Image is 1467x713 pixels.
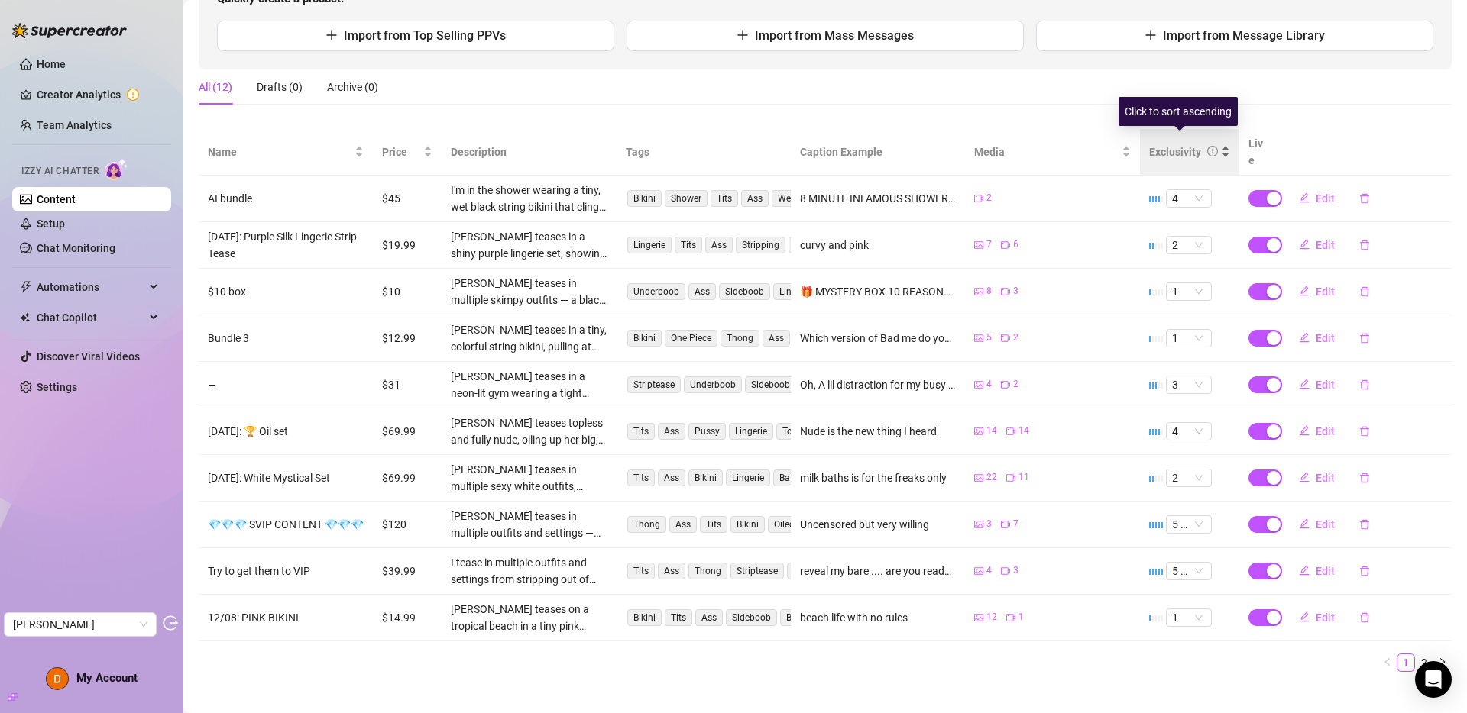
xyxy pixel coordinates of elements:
span: Lingerie [729,423,773,440]
button: Import from Message Library [1036,21,1433,51]
span: Edit [1316,379,1335,391]
span: 2 [1013,377,1018,392]
span: Thong [688,563,727,579]
span: delete [1359,473,1370,483]
span: Ass [658,563,685,579]
span: video-camera [1001,334,1010,343]
a: Chat Monitoring [37,242,115,254]
span: 6 [1013,237,1018,252]
span: 3 [1013,563,1018,578]
span: Media [974,144,1118,160]
td: AI bundle [199,176,373,222]
button: left [1378,653,1397,672]
span: delete [1359,193,1370,204]
span: Bikini [688,469,723,486]
td: — [199,362,373,408]
span: logout [163,615,178,631]
span: Ass [669,516,697,533]
span: Edit [1316,239,1335,251]
span: picture [974,287,983,296]
span: info-circle [1207,146,1218,156]
span: Bikini [627,609,662,626]
div: Open Intercom Messenger [1415,661,1452,698]
span: 8 [986,284,992,298]
span: Name [208,144,351,160]
span: video-camera [1001,380,1010,389]
span: left [1383,657,1392,666]
div: Drafts (0) [257,79,303,95]
span: picture [974,380,983,389]
span: 14 [986,424,997,438]
span: 5 🔥 [1172,563,1206,579]
span: Tits [627,469,655,486]
span: Edit [1316,332,1335,344]
span: 3 [986,517,992,531]
span: 5 🔥 [1172,516,1206,533]
span: delete [1359,519,1370,530]
span: Ass [741,190,769,207]
span: edit [1299,239,1310,250]
span: Edit [1316,611,1335,624]
span: 3 [1013,284,1018,298]
th: Name [199,129,373,176]
span: Lingerie [773,283,818,300]
span: Thong [789,237,827,253]
span: video-camera [1006,427,1015,436]
td: [DATE]: 🏆 Oil set [199,408,373,455]
td: $69.99 [373,455,442,502]
button: Import from Top Selling PPVs [217,21,614,51]
li: Previous Page [1378,653,1397,672]
button: delete [1347,419,1382,444]
span: 3 [1172,376,1206,393]
td: $120 [373,502,442,548]
span: 4 [1172,423,1206,440]
span: 1 [1172,609,1206,626]
span: Lingerie [726,469,770,486]
span: 11 [1018,470,1029,485]
span: Edit [1316,286,1335,298]
span: video-camera [974,194,983,203]
button: delete [1347,512,1382,537]
a: Home [37,58,66,70]
span: Beach [780,609,818,626]
span: 4 [986,563,992,578]
button: right [1433,653,1452,672]
td: $69.99 [373,408,442,455]
span: Bikini [627,330,662,347]
td: $39.99 [373,548,442,595]
td: Bundle 3 [199,315,373,362]
td: [DATE]: Purple Silk Lingerie Strip Tease [199,222,373,269]
span: Automations [37,275,145,299]
span: 4 [1172,190,1206,207]
div: Oh, A lil distraction for my busy guy won't hurt 😋😈 [800,376,956,393]
span: Tits [700,516,727,533]
span: 12 [986,610,997,624]
span: Pussy [688,423,726,440]
span: One Piece [665,330,717,347]
span: edit [1299,286,1310,296]
span: picture [974,613,983,622]
div: [PERSON_NAME] teases in a shiny purple lingerie set, showing off her big tits and curvy ass in a ... [451,228,607,262]
span: 1 [1018,610,1024,624]
div: [PERSON_NAME] teases on a tropical beach in a tiny pink snakeskin bikini, showing off her big tit... [451,601,607,634]
span: picture [974,240,983,250]
button: Edit [1287,419,1347,444]
span: video-camera [1001,520,1010,529]
span: Oiled Skin [768,516,821,533]
li: Next Page [1433,653,1452,672]
span: Tits [711,190,738,207]
span: edit [1299,565,1310,576]
span: 2 [1172,237,1206,253]
div: milk baths is for the freaks only [800,469,947,486]
th: Price [373,129,442,176]
span: Wet [772,190,800,207]
div: 🎁 MYSTERY BOX 10 REASONS YOU’LL NEVER BE THE SAME 🎁 I don’t usually give this much away but for $... [800,283,956,300]
div: [PERSON_NAME] teases topless and fully nude, oiling up her big, perky tits and smooth body while ... [451,415,607,448]
span: picture [974,334,983,343]
button: Edit [1287,326,1347,350]
span: Underboob [684,376,742,393]
td: $12.99 [373,315,442,362]
span: 7 [1013,517,1018,531]
button: Edit [1287,186,1347,211]
span: Thong [721,330,759,347]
